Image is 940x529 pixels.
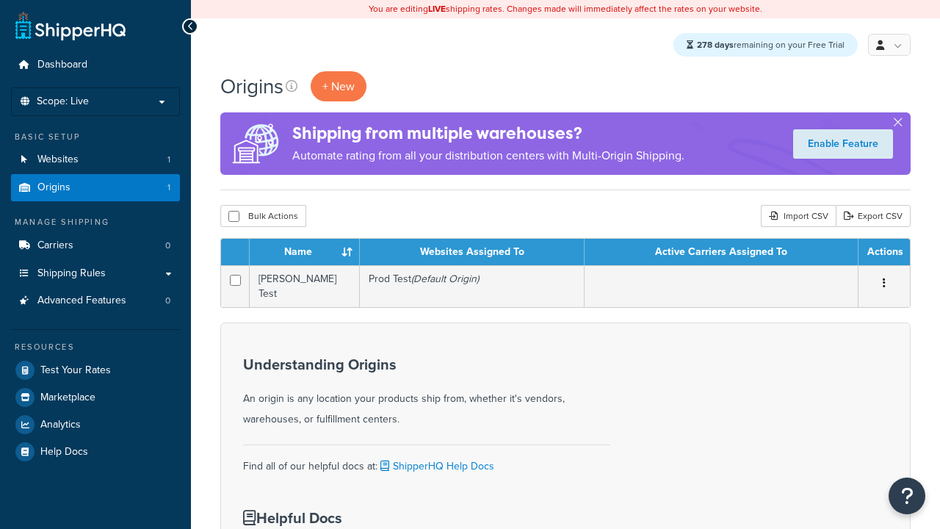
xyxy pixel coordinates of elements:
[40,392,95,404] span: Marketplace
[11,287,180,314] li: Advanced Features
[40,446,88,458] span: Help Docs
[311,71,366,101] a: + New
[836,205,911,227] a: Export CSV
[377,458,494,474] a: ShipperHQ Help Docs
[292,121,684,145] h4: Shipping from multiple warehouses?
[37,59,87,71] span: Dashboard
[11,131,180,143] div: Basic Setup
[11,146,180,173] a: Websites 1
[250,265,360,307] td: [PERSON_NAME] Test
[11,357,180,384] a: Test Your Rates
[858,239,910,265] th: Actions
[165,295,170,307] span: 0
[11,216,180,228] div: Manage Shipping
[40,364,111,377] span: Test Your Rates
[167,181,170,194] span: 1
[673,33,858,57] div: remaining on your Free Trial
[11,232,180,259] a: Carriers 0
[243,445,610,477] div: Find all of our helpful docs at:
[37,96,89,108] span: Scope: Live
[11,146,180,173] li: Websites
[889,478,925,514] button: Open Resource Center
[220,205,306,227] button: Bulk Actions
[11,411,180,438] a: Analytics
[220,72,283,101] h1: Origins
[11,51,180,79] a: Dashboard
[40,419,81,431] span: Analytics
[243,356,610,373] h3: Understanding Origins
[15,11,126,40] a: ShipperHQ Home
[360,265,585,307] td: Prod Test
[11,384,180,411] a: Marketplace
[165,240,170,252] span: 0
[411,271,479,287] i: (Default Origin)
[428,2,446,15] b: LIVE
[292,145,684,166] p: Automate rating from all your distribution centers with Multi-Origin Shipping.
[11,232,180,259] li: Carriers
[243,510,534,526] h3: Helpful Docs
[11,174,180,201] li: Origins
[11,260,180,287] a: Shipping Rules
[360,239,585,265] th: Websites Assigned To
[11,174,180,201] a: Origins 1
[37,295,126,307] span: Advanced Features
[761,205,836,227] div: Import CSV
[167,154,170,166] span: 1
[37,154,79,166] span: Websites
[37,181,70,194] span: Origins
[793,129,893,159] a: Enable Feature
[697,38,734,51] strong: 278 days
[220,112,292,175] img: ad-origins-multi-dfa493678c5a35abed25fd24b4b8a3fa3505936ce257c16c00bdefe2f3200be3.png
[250,239,360,265] th: Name : activate to sort column ascending
[243,356,610,430] div: An origin is any location your products ship from, whether it's vendors, warehouses, or fulfillme...
[585,239,858,265] th: Active Carriers Assigned To
[37,267,106,280] span: Shipping Rules
[322,78,355,95] span: + New
[11,341,180,353] div: Resources
[37,240,73,252] span: Carriers
[11,287,180,314] a: Advanced Features 0
[11,439,180,465] a: Help Docs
